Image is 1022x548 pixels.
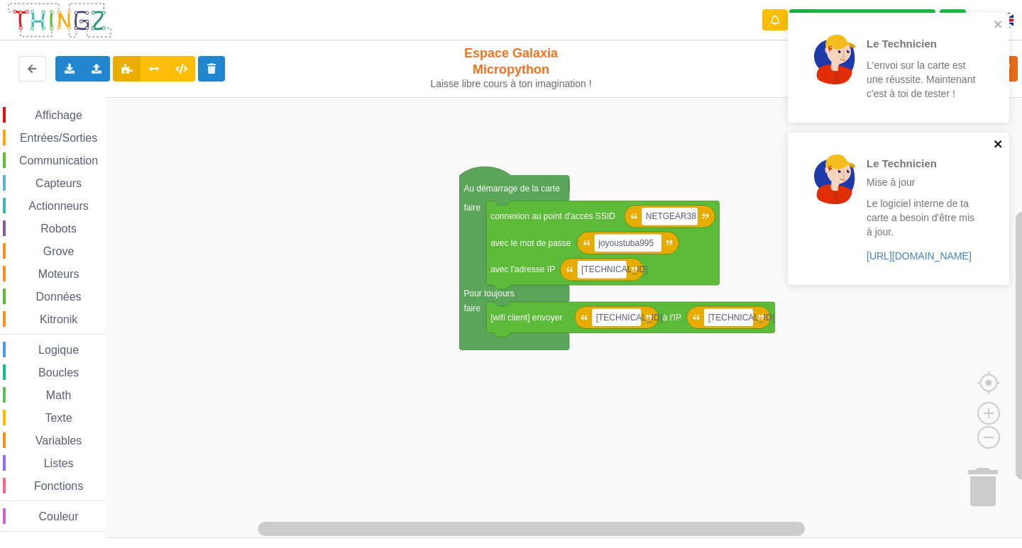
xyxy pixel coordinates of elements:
text: [TECHNICAL_ID] [708,313,774,323]
span: Affichage [33,109,84,121]
div: Espace Galaxia Micropython [424,45,598,90]
text: Au démarrage de la carte [463,184,560,194]
span: Kitronik [38,313,79,325]
p: L'envoi sur la carte est une réussite. Maintenant c'est à toi de tester ! [867,58,977,101]
span: Couleur [37,510,81,522]
p: Le Technicien [867,156,977,171]
div: Ta base fonctionne bien ! [789,9,935,31]
span: Variables [33,435,84,447]
text: connexion au point d'accès SSID [490,211,615,221]
text: NETGEAR38 [646,211,697,221]
span: Math [44,389,74,401]
text: Pour toujours [463,289,514,298]
span: Capteurs [33,177,84,189]
span: Grove [41,245,77,257]
span: Robots [38,223,79,235]
span: Listes [42,457,76,469]
a: [URL][DOMAIN_NAME] [867,250,972,262]
text: avec le mot de passe [490,238,571,248]
text: [TECHNICAL_ID] [596,313,662,323]
span: Logique [36,344,81,356]
p: Mise à jour [867,175,977,189]
span: Communication [17,155,100,167]
text: faire [463,303,480,313]
span: Données [34,291,84,303]
text: joyoustuba995 [598,238,654,248]
text: faire [463,203,480,213]
span: Texte [43,412,74,424]
img: thingz_logo.png [6,1,113,39]
span: Moteurs [36,268,82,280]
div: Laisse libre cours à ton imagination ! [424,78,598,90]
p: Le Technicien [867,36,977,51]
text: à l'IP [663,313,681,323]
span: Fonctions [32,480,85,492]
button: close [994,18,1004,32]
span: Boucles [36,367,81,379]
text: [TECHNICAL_ID] [581,264,647,274]
text: [wifi client] envoyer [490,313,562,323]
button: close [994,138,1004,152]
p: Le logiciel interne de ta carte a besoin d'être mis à jour. [867,196,977,239]
span: Actionneurs [26,200,91,212]
span: Entrées/Sorties [18,132,99,144]
text: avec l'adresse IP [490,264,555,274]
